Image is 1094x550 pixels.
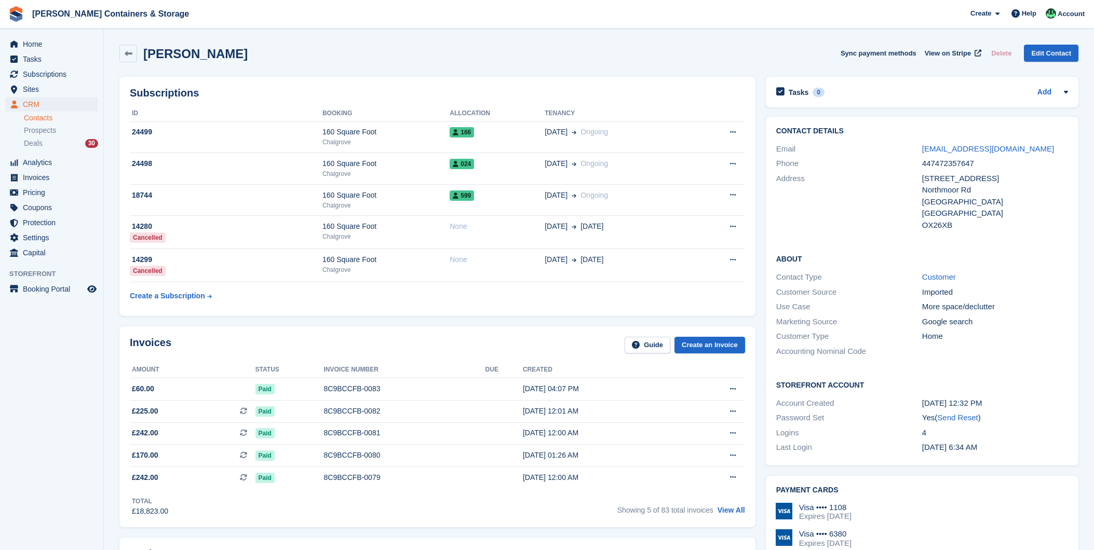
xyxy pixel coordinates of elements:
[322,221,450,232] div: 160 Square Foot
[324,362,485,378] th: Invoice number
[776,271,922,283] div: Contact Type
[23,82,85,97] span: Sites
[132,472,158,483] span: £242.00
[1024,45,1078,62] a: Edit Contact
[922,427,1068,439] div: 4
[922,144,1054,153] a: [EMAIL_ADDRESS][DOMAIN_NAME]
[523,450,683,461] div: [DATE] 01:26 AM
[5,52,98,66] a: menu
[922,331,1068,342] div: Home
[130,337,171,354] h2: Invoices
[523,406,683,417] div: [DATE] 12:01 AM
[130,221,322,232] div: 14280
[580,191,608,199] span: Ongoing
[922,397,1068,409] div: [DATE] 12:32 PM
[132,506,168,517] div: £18,823.00
[523,383,683,394] div: [DATE] 04:07 PM
[545,158,568,169] span: [DATE]
[24,126,56,135] span: Prospects
[799,529,852,539] div: Visa •••• 6380
[450,190,474,201] span: 599
[450,105,545,122] th: Allocation
[813,88,825,97] div: 0
[130,232,166,243] div: Cancelled
[776,253,1068,264] h2: About
[776,379,1068,390] h2: Storefront Account
[322,201,450,210] div: Chalgrove
[130,362,255,378] th: Amount
[5,170,98,185] a: menu
[922,301,1068,313] div: More space/declutter
[24,125,98,136] a: Prospects
[799,512,852,521] div: Expires [DATE]
[23,185,85,200] span: Pricing
[322,232,450,241] div: Chalgrove
[24,138,98,149] a: Deals 30
[523,428,683,438] div: [DATE] 12:00 AM
[85,139,98,148] div: 30
[450,221,545,232] div: None
[5,155,98,170] a: menu
[776,158,922,170] div: Phone
[776,301,922,313] div: Use Case
[24,139,43,148] span: Deals
[545,254,568,265] span: [DATE]
[28,5,193,22] a: [PERSON_NAME] Containers & Storage
[799,539,852,548] div: Expires [DATE]
[674,337,745,354] a: Create an Invoice
[322,158,450,169] div: 160 Square Foot
[322,169,450,178] div: Chalgrove
[5,215,98,230] a: menu
[1022,8,1036,19] span: Help
[987,45,1016,62] button: Delete
[935,413,980,422] span: ( )
[925,48,971,59] span: View on Stripe
[776,397,922,409] div: Account Created
[322,105,450,122] th: Booking
[776,442,922,453] div: Last Login
[580,128,608,136] span: Ongoing
[23,282,85,296] span: Booking Portal
[132,497,168,506] div: Total
[132,450,158,461] span: £170.00
[937,413,978,422] a: Send Reset
[5,230,98,245] a: menu
[485,362,523,378] th: Due
[143,47,248,61] h2: [PERSON_NAME]
[322,254,450,265] div: 160 Square Foot
[324,450,485,461] div: 8C9BCCFB-0080
[130,291,205,301] div: Create a Subscription
[5,185,98,200] a: menu
[130,254,322,265] div: 14299
[922,208,1068,219] div: [GEOGRAPHIC_DATA]
[5,67,98,81] a: menu
[24,113,98,123] a: Contacts
[922,272,956,281] a: Customer
[5,97,98,112] a: menu
[776,286,922,298] div: Customer Source
[1037,87,1051,99] a: Add
[718,506,745,514] a: View All
[776,331,922,342] div: Customer Type
[130,127,322,137] div: 24499
[130,158,322,169] div: 24498
[922,286,1068,298] div: Imported
[23,245,85,260] span: Capital
[776,173,922,231] div: Address
[23,170,85,185] span: Invoices
[23,200,85,215] span: Coupons
[776,412,922,424] div: Password Set
[450,127,474,137] span: 166
[922,412,1068,424] div: Yes
[5,37,98,51] a: menu
[776,346,922,357] div: Accounting Nominal Code
[523,362,683,378] th: Created
[8,6,24,22] img: stora-icon-8386f47178a22dfd0bd8f6a31ec36ba5ce8667c1dd55bd0f319d3a0aa187defe.svg
[130,266,166,276] div: Cancelled
[23,52,85,66] span: Tasks
[922,173,1068,185] div: [STREET_ADDRESS]
[799,503,852,512] div: Visa •••• 1108
[617,506,713,514] span: Showing 5 of 83 total invoices
[255,450,275,461] span: Paid
[324,428,485,438] div: 8C9BCCFB-0081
